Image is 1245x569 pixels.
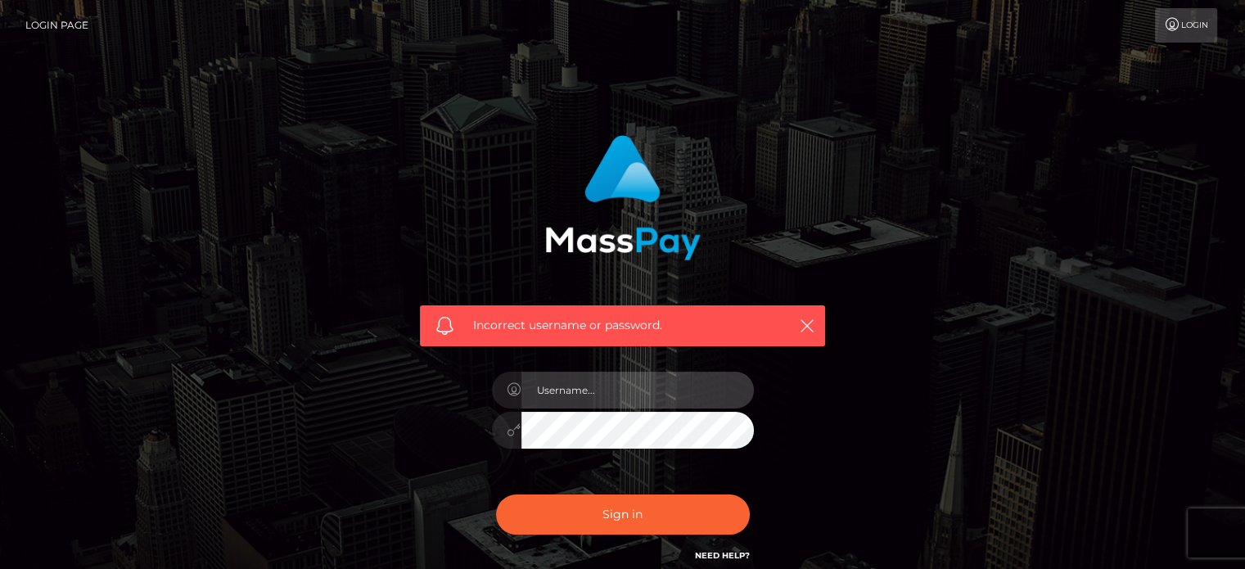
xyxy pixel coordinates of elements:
input: Username... [521,372,754,409]
img: MassPay Login [545,135,701,260]
a: Need Help? [695,550,750,561]
a: Login Page [25,8,88,43]
a: Login [1155,8,1217,43]
button: Sign in [496,494,750,535]
span: Incorrect username or password. [473,317,772,334]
